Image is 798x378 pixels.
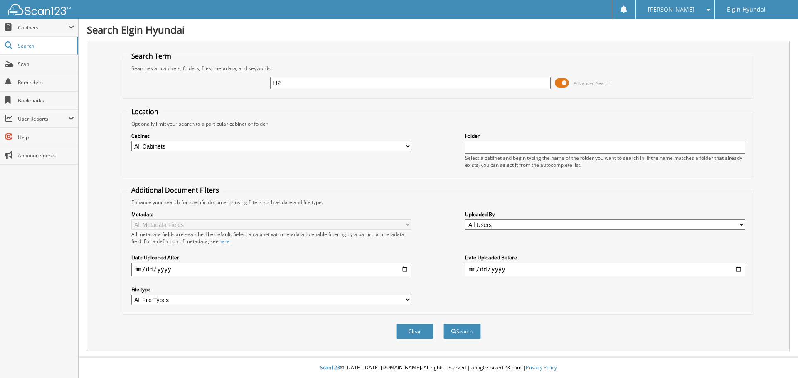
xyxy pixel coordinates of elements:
legend: Location [127,107,163,116]
a: Privacy Policy [526,364,557,371]
input: end [465,263,745,276]
img: scan123-logo-white.svg [8,4,71,15]
span: Bookmarks [18,97,74,104]
span: [PERSON_NAME] [648,7,695,12]
button: Clear [396,324,433,339]
label: Uploaded By [465,211,745,218]
div: All metadata fields are searched by default. Select a cabinet with metadata to enable filtering b... [131,231,411,245]
div: Searches all cabinets, folders, files, metadata, and keywords [127,65,750,72]
div: Optionally limit your search to a particular cabinet or folder [127,120,750,127]
a: here [219,238,229,245]
label: Folder [465,132,745,139]
span: Announcements [18,152,74,159]
label: Cabinet [131,132,411,139]
div: © [DATE]-[DATE] [DOMAIN_NAME]. All rights reserved | appg03-scan123-com | [79,358,798,378]
legend: Search Term [127,51,175,61]
span: Advanced Search [574,80,611,86]
button: Search [443,324,481,339]
div: Enhance your search for specific documents using filters such as date and file type. [127,199,750,206]
legend: Additional Document Filters [127,185,223,195]
label: Metadata [131,211,411,218]
div: Select a cabinet and begin typing the name of the folder you want to search in. If the name match... [465,154,745,168]
span: Scan123 [320,364,340,371]
input: start [131,263,411,276]
label: Date Uploaded Before [465,254,745,261]
span: Help [18,134,74,141]
label: Date Uploaded After [131,254,411,261]
span: Search [18,42,73,49]
h1: Search Elgin Hyundai [87,23,790,37]
span: Cabinets [18,24,68,31]
iframe: Chat Widget [756,338,798,378]
span: Elgin Hyundai [727,7,766,12]
span: Reminders [18,79,74,86]
label: File type [131,286,411,293]
span: Scan [18,61,74,68]
span: User Reports [18,115,68,122]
